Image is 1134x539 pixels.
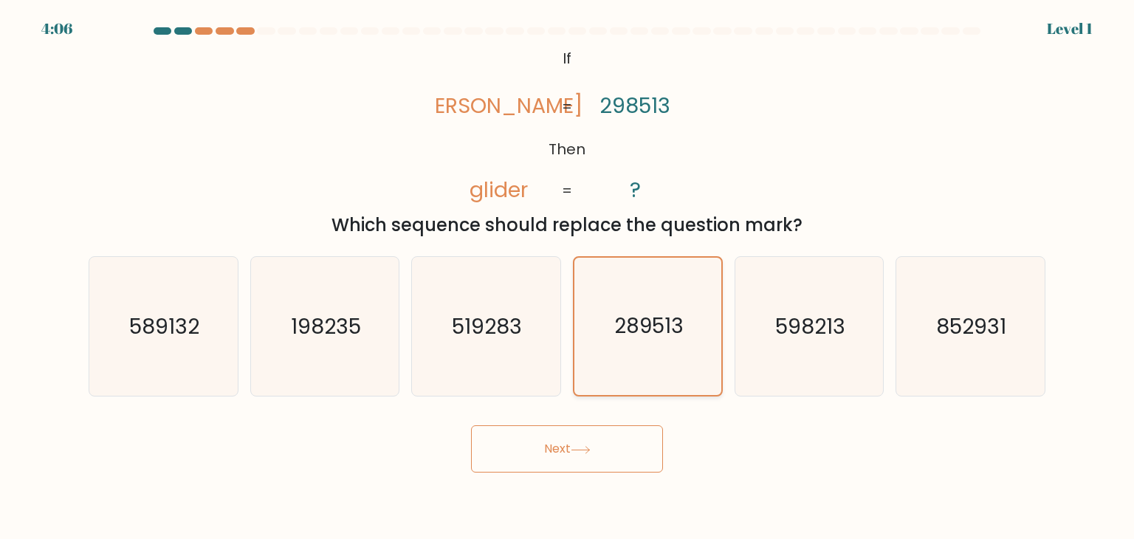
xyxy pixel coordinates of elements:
tspan: Then [549,139,585,159]
text: 589132 [130,312,200,341]
tspan: If [563,48,571,69]
text: 198235 [291,312,361,341]
text: 598213 [775,312,845,341]
tspan: = [562,96,572,117]
tspan: ? [630,175,641,205]
text: 519283 [453,312,523,341]
text: 852931 [937,312,1007,341]
tspan: 298513 [599,91,670,120]
button: Next [471,425,663,473]
tspan: glider [470,175,528,205]
div: Level 1 [1047,18,1093,40]
tspan: [PERSON_NAME] [415,91,583,120]
div: Which sequence should replace the question mark? [97,212,1037,238]
svg: @import url('[URL][DOMAIN_NAME]); [436,44,698,206]
tspan: = [562,180,572,201]
div: 4:06 [41,18,72,40]
text: 289513 [614,312,684,341]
